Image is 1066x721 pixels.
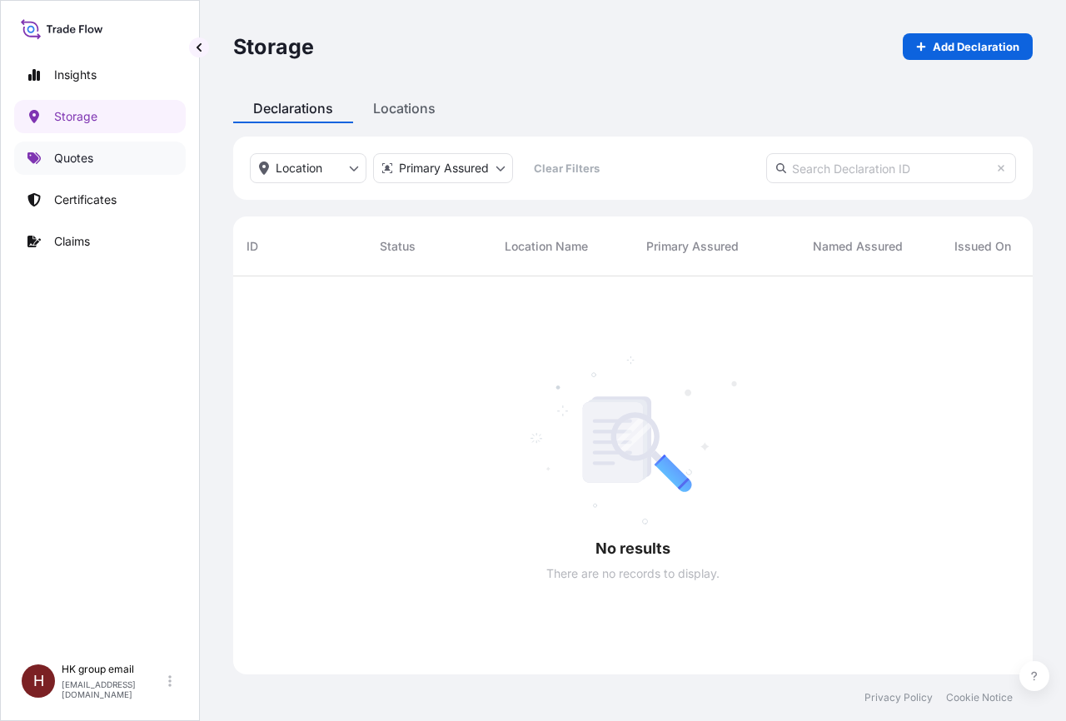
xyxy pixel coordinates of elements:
[864,691,933,704] a: Privacy Policy
[933,38,1019,55] p: Add Declaration
[373,153,513,183] button: distributor Filter options
[62,679,165,699] p: [EMAIL_ADDRESS][DOMAIN_NAME]
[247,238,258,255] span: ID
[62,663,165,676] p: HK group email
[233,93,353,123] div: Declarations
[250,153,366,183] button: location Filter options
[14,142,186,175] a: Quotes
[534,160,600,177] p: Clear Filters
[505,238,588,255] span: Location Name
[14,225,186,258] a: Claims
[54,67,97,83] p: Insights
[14,183,186,216] a: Certificates
[813,238,903,255] span: Named Assured
[520,155,613,181] button: Clear Filters
[14,100,186,133] a: Storage
[54,233,90,250] p: Claims
[903,33,1033,60] a: Add Declaration
[380,238,416,255] span: Status
[946,691,1013,704] a: Cookie Notice
[954,238,1011,255] span: Issued On
[233,33,314,60] p: Storage
[54,108,97,125] p: Storage
[54,150,93,167] p: Quotes
[399,160,489,177] p: Primary Assured
[646,238,739,255] span: Primary Assured
[54,191,117,208] p: Certificates
[766,153,1016,183] input: Search Declaration ID
[14,58,186,92] a: Insights
[33,673,44,689] span: H
[353,93,456,123] div: Locations
[276,160,322,177] p: Location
